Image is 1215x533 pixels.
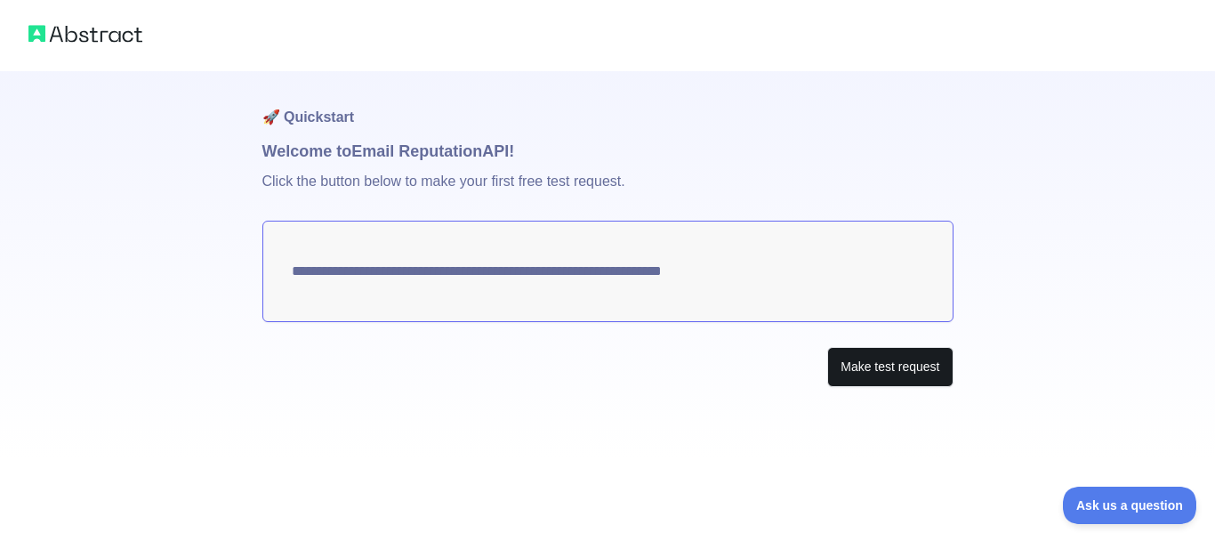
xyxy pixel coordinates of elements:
p: Click the button below to make your first free test request. [262,164,953,221]
h1: Welcome to Email Reputation API! [262,139,953,164]
img: Abstract logo [28,21,142,46]
h1: 🚀 Quickstart [262,71,953,139]
iframe: Toggle Customer Support [1063,487,1197,524]
button: Make test request [827,347,953,387]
